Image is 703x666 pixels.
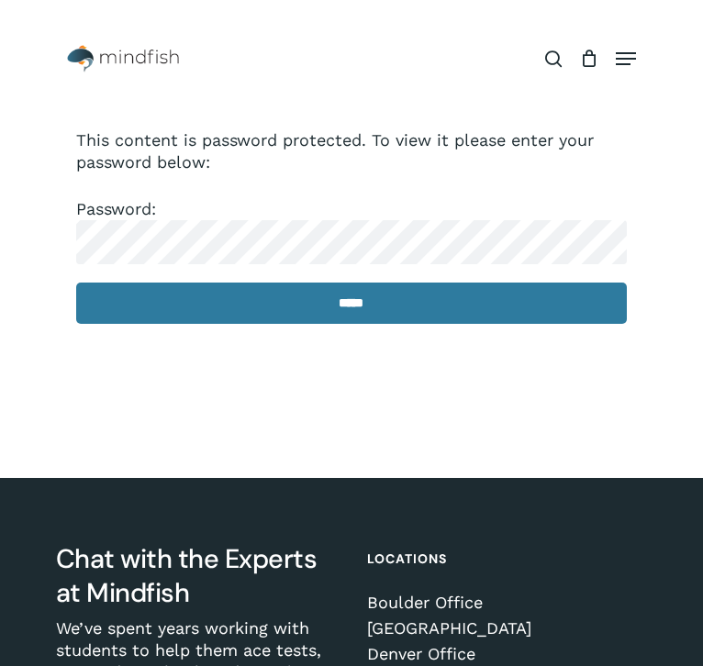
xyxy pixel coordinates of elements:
p: This content is password protected. To view it please enter your password below: [76,129,627,198]
a: Navigation Menu [616,50,636,68]
h3: Chat with the Experts at Mindfish [56,542,326,610]
label: Password: [76,199,627,250]
a: Denver Office [367,645,637,663]
iframe: Chatbot [287,530,677,640]
input: Password: [76,220,627,264]
a: Cart [571,36,607,82]
img: Mindfish Test Prep & Academics [67,45,180,72]
header: Main Menu [42,36,661,82]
